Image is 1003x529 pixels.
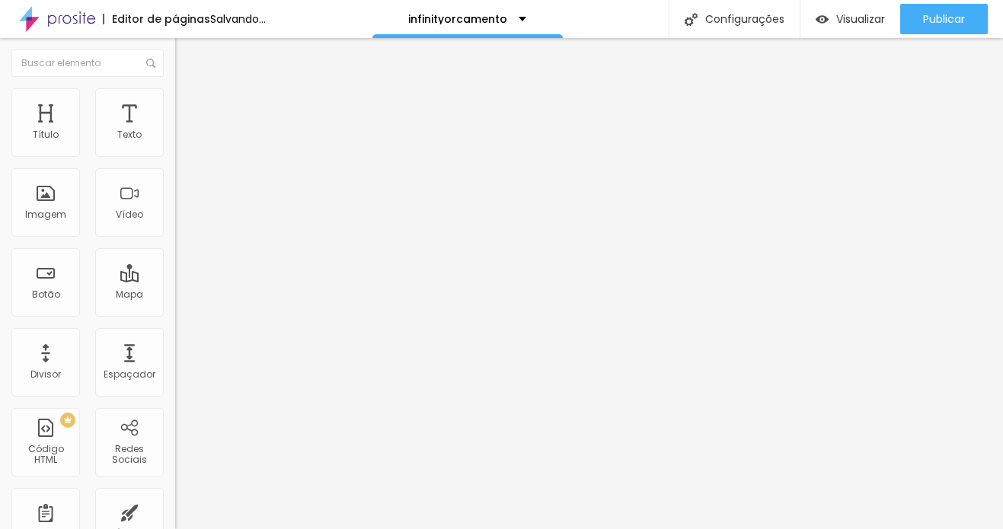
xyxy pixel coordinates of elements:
p: infinityorcamento [408,14,507,24]
div: Título [33,129,59,140]
span: Visualizar [836,13,885,25]
img: Icone [685,13,698,26]
div: Vídeo [116,209,143,220]
div: Espaçador [104,369,155,380]
img: view-1.svg [816,13,829,26]
div: Editor de páginas [103,14,210,24]
img: Icone [146,59,155,68]
iframe: Editor [175,38,1003,529]
div: Redes Sociais [99,444,159,466]
span: Publicar [923,13,965,25]
div: Mapa [116,289,143,300]
div: Botão [32,289,60,300]
div: Imagem [25,209,66,220]
div: Salvando... [210,14,266,24]
button: Publicar [900,4,988,34]
input: Buscar elemento [11,49,164,77]
div: Divisor [30,369,61,380]
button: Visualizar [800,4,900,34]
div: Código HTML [15,444,75,466]
div: Texto [117,129,142,140]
